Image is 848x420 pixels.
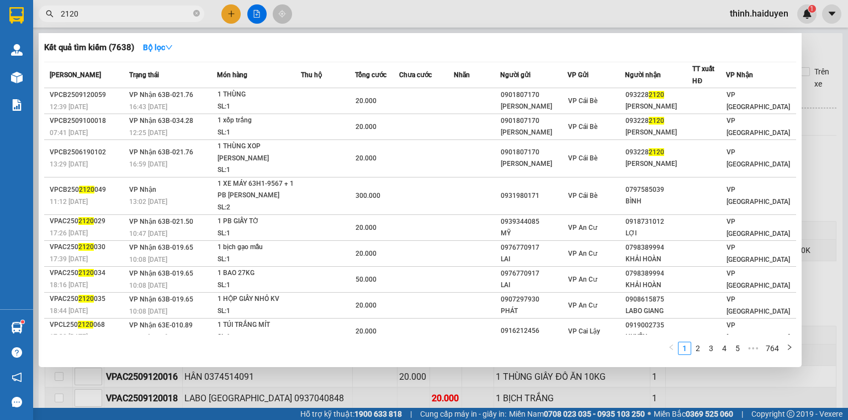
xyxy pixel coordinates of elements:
[165,44,173,51] span: down
[218,101,300,113] div: SL: 1
[783,342,796,355] button: right
[501,242,567,254] div: 0976770917
[50,129,88,137] span: 07:41 [DATE]
[626,184,692,196] div: 0797585039
[692,342,704,354] a: 2
[626,294,692,305] div: 0908615875
[46,10,54,18] span: search
[129,321,193,329] span: VP Nhận 63E-010.89
[731,342,744,355] li: 5
[626,228,692,239] div: LỢI
[727,321,790,341] span: VP [GEOGRAPHIC_DATA]
[218,178,300,202] div: 1 XE MÁY 63H1-9567 + 1 PB [PERSON_NAME]
[218,216,300,228] div: 1 PB GIẤY TỜ
[626,331,692,343] div: HUYỀN
[568,192,597,200] span: VP Cái Bè
[50,241,126,253] div: VPAC250 030
[568,123,597,131] span: VP Cái Bè
[50,184,126,196] div: VPCB250 049
[218,89,300,101] div: 1 THÙNG
[129,91,193,99] span: VP Nhận 63B-021.76
[568,327,600,335] span: VP Cai Lậy
[501,216,567,228] div: 0939344085
[218,279,300,292] div: SL: 1
[50,281,88,289] span: 18:16 [DATE]
[143,43,173,52] strong: Bộ lọc
[356,224,377,231] span: 20.000
[193,9,200,19] span: close-circle
[626,305,692,317] div: LABO GIANG
[218,164,300,176] div: SL: 1
[626,254,692,265] div: KHẢI HOÀN
[9,7,24,24] img: logo-vxr
[218,115,300,127] div: 1 xốp trắng
[568,301,597,309] span: VP An Cư
[50,267,126,279] div: VPAC250 034
[78,217,94,225] span: 2120
[134,39,182,56] button: Bộ lọcdown
[129,295,193,303] span: VP Nhận 63B-019.65
[355,71,386,79] span: Tổng cước
[11,322,23,333] img: warehouse-icon
[129,256,167,263] span: 10:08 [DATE]
[44,42,134,53] h3: Kết quả tìm kiếm ( 7638 )
[218,127,300,139] div: SL: 1
[218,241,300,254] div: 1 bịch gạo mẫu
[744,342,762,355] li: Next 5 Pages
[727,91,790,111] span: VP [GEOGRAPHIC_DATA]
[129,198,167,206] span: 13:02 [DATE]
[501,254,567,265] div: LAI
[129,244,193,251] span: VP Nhận 63B-019.65
[50,160,88,168] span: 13:29 [DATE]
[568,250,597,257] span: VP An Cư
[12,397,22,407] span: message
[501,115,567,127] div: 0901807170
[744,342,762,355] span: •••
[727,117,790,137] span: VP [GEOGRAPHIC_DATA]
[356,154,377,162] span: 20.000
[454,71,470,79] span: Nhãn
[626,320,692,331] div: 0919002735
[679,342,691,354] a: 1
[732,342,744,354] a: 5
[61,8,191,20] input: Tìm tên, số ĐT hoặc mã đơn
[727,270,790,289] span: VP [GEOGRAPHIC_DATA]
[356,97,377,105] span: 20.000
[129,282,167,289] span: 10:08 [DATE]
[79,186,94,193] span: 2120
[129,160,167,168] span: 16:59 [DATE]
[501,294,567,305] div: 0907297930
[501,147,567,158] div: 0901807170
[50,333,88,341] span: 17:30 [DATE]
[727,295,790,315] span: VP [GEOGRAPHIC_DATA]
[626,279,692,291] div: KHẢI HOÀN
[217,71,247,79] span: Món hàng
[129,270,193,277] span: VP Nhận 63B-019.65
[501,127,567,138] div: [PERSON_NAME]
[218,254,300,266] div: SL: 1
[501,268,567,279] div: 0976770917
[626,158,692,170] div: [PERSON_NAME]
[50,216,126,227] div: VPAC250 029
[356,301,377,309] span: 20.000
[129,218,193,225] span: VP Nhận 63B-021.50
[218,202,300,214] div: SL: 2
[78,243,94,251] span: 2120
[568,154,597,162] span: VP Cái Bè
[12,372,22,383] span: notification
[501,190,567,202] div: 0931980171
[501,228,567,239] div: MỸ
[11,99,23,111] img: solution-icon
[786,344,793,351] span: right
[501,101,567,112] div: [PERSON_NAME]
[129,117,193,125] span: VP Nhận 63B-034.28
[21,320,24,324] sup: 1
[626,196,692,207] div: BÌNH
[50,115,126,127] div: VPCB2509100018
[692,65,714,85] span: TT xuất HĐ
[356,250,377,257] span: 20.000
[727,218,790,238] span: VP [GEOGRAPHIC_DATA]
[705,342,717,354] a: 3
[691,342,704,355] li: 2
[501,305,567,317] div: PHÁT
